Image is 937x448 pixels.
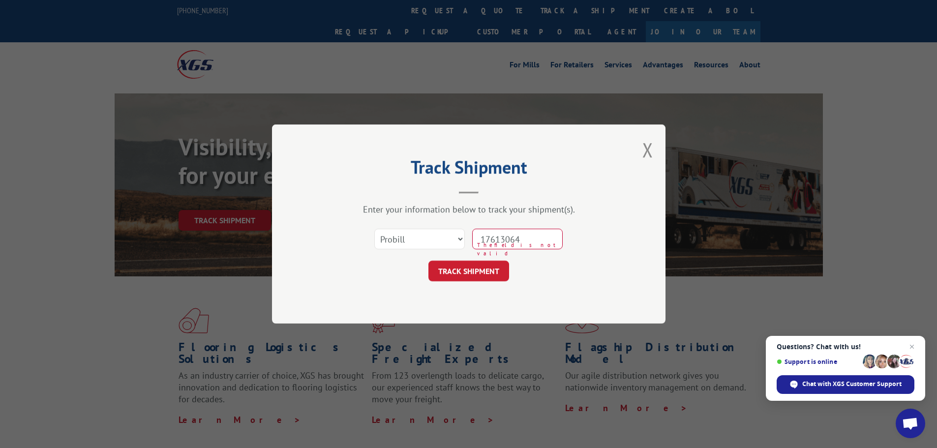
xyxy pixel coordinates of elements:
[477,241,563,257] span: The field is not valid
[802,380,902,388] span: Chat with XGS Customer Support
[321,160,616,179] h2: Track Shipment
[906,341,918,353] span: Close chat
[777,358,859,365] span: Support is online
[428,261,509,281] button: TRACK SHIPMENT
[896,409,925,438] div: Open chat
[642,137,653,163] button: Close modal
[321,204,616,215] div: Enter your information below to track your shipment(s).
[777,343,914,351] span: Questions? Chat with us!
[472,229,563,249] input: Number(s)
[777,375,914,394] div: Chat with XGS Customer Support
